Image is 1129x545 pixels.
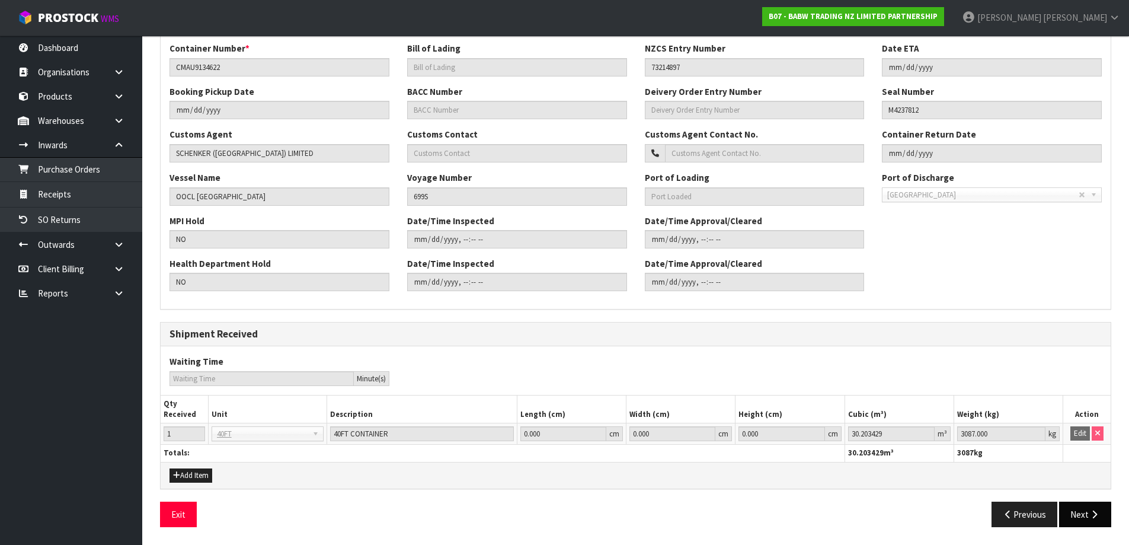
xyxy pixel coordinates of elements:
input: Container Number [169,58,389,77]
input: MPI Hold [169,230,389,248]
label: Date/Time Approval/Cleared [645,257,762,270]
th: m³ [845,445,954,462]
th: Weight (kg) [954,396,1063,423]
label: Container Number [169,42,250,55]
span: 30.203429 [848,448,884,458]
input: Date/Time Inspected [407,273,627,291]
label: Deivery Order Entry Number [645,85,762,98]
th: Description [327,396,517,423]
input: Seal Number [882,101,1102,119]
strong: B07 - BABW TRADING NZ LIMITED PARTNERSHIP [769,11,938,21]
button: Next [1059,502,1111,527]
label: BACC Number [407,85,462,98]
label: Container Return Date [882,128,976,141]
input: Customs Agent Contact No. [665,144,865,162]
th: Action [1063,396,1111,423]
label: Waiting Time [169,355,223,368]
label: Port of Discharge [882,171,954,184]
label: Date/Time Inspected [407,215,494,227]
input: Deivery Order Entry Number [645,101,865,119]
label: Bill of Lading [407,42,460,55]
th: Width (cm) [626,396,735,423]
input: Port Loaded [645,187,865,206]
label: Date/Time Inspected [407,257,494,270]
label: NZCS Entry Number [645,42,725,55]
label: Health Department Hold [169,257,271,270]
span: 40FT [217,427,308,441]
button: Exit [160,502,197,527]
input: Health Department Hold [169,273,389,291]
span: [PERSON_NAME] [977,12,1041,23]
label: MPI Hold [169,215,204,227]
label: Date/Time Approval/Cleared [645,215,762,227]
th: Unit [208,396,327,423]
span: 3087 [957,448,974,458]
input: Width [629,426,715,441]
button: Add Item [169,468,212,483]
input: Voyage Number [407,187,627,206]
input: Height [738,426,824,441]
label: Voyage Number [407,171,472,184]
span: ProStock [38,10,98,26]
label: Seal Number [882,85,934,98]
button: Previous [992,502,1058,527]
a: B07 - BABW TRADING NZ LIMITED PARTNERSHIP [762,7,944,26]
input: Cubic [848,426,935,441]
input: Date/Time Inspected [407,230,627,248]
input: Entry Number [645,58,865,77]
th: kg [954,445,1063,462]
input: Container Return Date [882,144,1102,162]
button: Edit [1070,426,1090,441]
input: Customs Contact [407,144,627,162]
input: Customs Agent [169,144,389,162]
th: Height (cm) [735,396,845,423]
label: Booking Pickup Date [169,85,254,98]
input: Bill of Lading [407,58,627,77]
label: Date ETA [882,42,919,55]
div: cm [715,426,732,441]
input: Description [330,426,514,441]
div: m³ [935,426,951,441]
div: Minute(s) [354,371,389,386]
input: Cont. Bookin Date [169,101,389,119]
span: [GEOGRAPHIC_DATA] [887,188,1079,202]
div: cm [606,426,623,441]
input: Length [520,426,606,441]
th: Totals: [161,445,845,462]
label: Customs Agent [169,128,232,141]
small: WMS [101,13,119,24]
input: Qty Received [164,426,205,441]
th: Length (cm) [517,396,626,423]
img: cube-alt.png [18,10,33,25]
h3: Shipment Received [169,329,1102,340]
input: Vessel Name [169,187,389,206]
input: BACC Number [407,101,627,119]
input: Date/Time Inspected [645,273,865,291]
div: kg [1045,426,1060,441]
div: cm [825,426,842,441]
label: Customs Contact [407,128,478,141]
label: Port of Loading [645,171,709,184]
label: Vessel Name [169,171,220,184]
span: [PERSON_NAME] [1043,12,1107,23]
input: Weight [957,426,1045,441]
input: Date/Time Inspected [645,230,865,248]
label: Customs Agent Contact No. [645,128,758,141]
th: Cubic (m³) [845,396,954,423]
th: Qty Received [161,396,208,423]
input: Waiting Time [169,371,354,386]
